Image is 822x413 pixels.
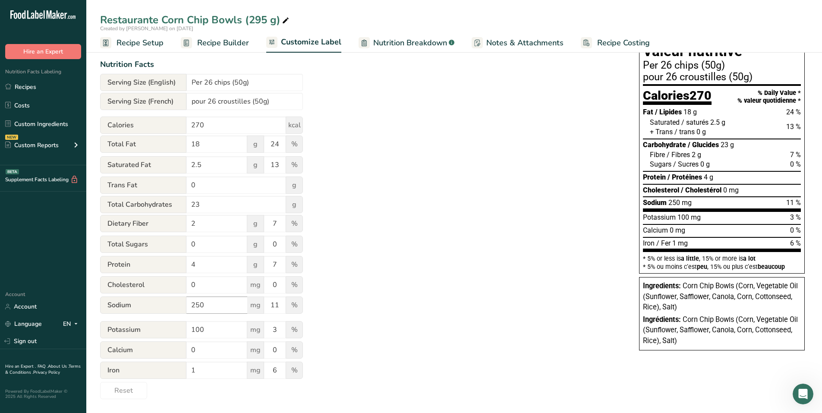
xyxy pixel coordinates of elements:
span: Recipe Setup [117,37,164,49]
span: % [286,341,303,359]
div: Per 26 chips (50g) [643,60,801,71]
span: 2 g [692,151,701,159]
iframe: Intercom live chat [793,384,813,404]
a: Nutrition Breakdown [359,33,454,53]
a: Privacy Policy [33,369,60,375]
span: Total Sugars [100,236,186,253]
span: Nutrition Breakdown [373,37,447,49]
span: 6 % [790,239,801,247]
span: Total Fat [100,136,186,153]
a: FAQ . [38,363,48,369]
span: g [247,156,264,173]
span: 1 mg [672,239,688,247]
a: Recipe Builder [181,33,249,53]
span: % [286,256,303,273]
span: / Glucides [688,141,719,149]
span: mg [247,321,264,338]
button: Reset [100,382,147,399]
span: peu [697,263,707,270]
span: / Fer [656,239,671,247]
span: Cholesterol [643,186,679,194]
span: kcal [286,117,303,134]
span: 23 g [721,141,734,149]
span: 13 % [786,123,801,131]
span: Created by [PERSON_NAME] on [DATE] [100,25,193,32]
span: 250 mg [668,199,692,207]
span: Serving Size (French) [100,93,186,110]
a: Hire an Expert . [5,363,36,369]
span: g [247,136,264,153]
span: mg [247,276,264,293]
span: a little [681,255,699,262]
a: Customize Label [266,32,341,53]
span: a lot [743,255,756,262]
span: Iron [643,239,655,247]
span: % [286,215,303,232]
span: 0 mg [723,186,739,194]
span: Cholesterol [100,276,186,293]
div: NEW [5,135,18,140]
span: Protein [100,256,186,273]
span: Sodium [100,296,186,314]
span: 100 mg [677,213,701,221]
div: BETA [6,169,19,174]
div: Calories [643,89,712,105]
h1: Nutrition Facts Valeur nutritive [643,30,801,59]
span: Potassium [100,321,186,338]
span: Trans Fat [100,177,186,194]
span: Ingredients: [643,282,681,290]
span: 0 % [790,160,801,168]
span: 0 g [696,128,706,136]
span: Potassium [643,213,676,221]
span: mg [247,362,264,379]
span: g [247,215,264,232]
span: Corn Chip Bowls (Corn, Vegetable Oil (Sunflower, Safflower, Canola, Corn, Cottonseed, Rice), Salt) [643,282,798,311]
span: / saturés [681,118,709,126]
div: pour 26 croustilles (50g) [643,72,801,82]
span: g [286,177,303,194]
span: mg [247,296,264,314]
a: Language [5,316,42,331]
span: Recipe Costing [597,37,650,49]
span: Total Carbohydrates [100,196,186,213]
span: Fibre [650,151,665,159]
span: 24 % [786,108,801,116]
a: Notes & Attachments [472,33,564,53]
div: Powered By FoodLabelMaker © 2025 All Rights Reserved [5,389,81,399]
span: beaucoup [758,263,785,270]
span: / Lipides [655,108,682,116]
span: + Trans [650,128,673,136]
span: Iron [100,362,186,379]
span: Corn Chip Bowls (Corn, Vegetable Oil (Sunflower, Safflower, Canola, Corn, Cottonseed, Rice), Salt) [643,315,798,345]
span: Saturated [650,118,680,126]
span: Protein [643,173,666,181]
a: Recipe Setup [100,33,164,53]
span: % [286,236,303,253]
span: / Cholestérol [681,186,721,194]
span: / trans [674,128,695,136]
span: 7 % [790,151,801,159]
div: * 5% ou moins c’est , 15% ou plus c’est [643,264,801,270]
span: Calories [100,117,186,134]
span: Calcium [643,226,668,234]
span: Serving Size (English) [100,74,186,91]
button: Hire an Expert [5,44,81,59]
div: % Daily Value * % valeur quotidienne * [737,89,801,104]
div: Restaurante Corn Chip Bowls (295 g) [100,12,291,28]
span: Carbohydrate [643,141,686,149]
span: Ingrédients: [643,315,681,324]
span: Fat [643,108,653,116]
span: Calcium [100,341,186,359]
a: Recipe Costing [581,33,650,53]
span: Recipe Builder [197,37,249,49]
span: g [247,256,264,273]
div: Nutrition Facts [100,59,622,70]
span: mg [247,341,264,359]
span: 0 % [790,226,801,234]
span: 0 g [700,160,710,168]
span: % [286,296,303,314]
span: % [286,321,303,338]
span: % [286,156,303,173]
a: About Us . [48,363,69,369]
a: Terms & Conditions . [5,363,81,375]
